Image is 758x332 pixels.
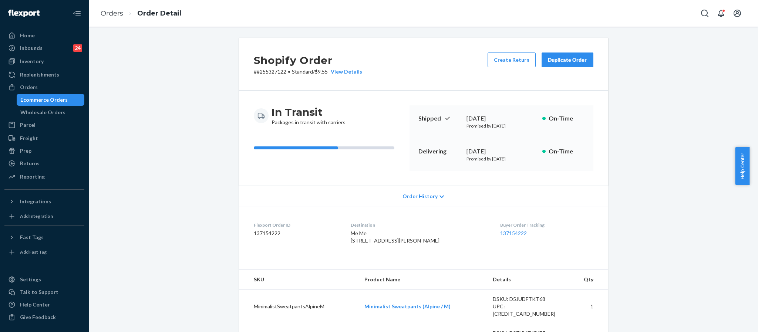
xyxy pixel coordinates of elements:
div: Prep [20,147,31,155]
a: Parcel [4,119,84,131]
button: Open Search Box [697,6,712,21]
div: Wholesale Orders [20,109,65,116]
button: Help Center [735,147,749,185]
h2: Shopify Order [254,52,362,68]
img: Flexport logo [8,10,40,17]
p: Promised by [DATE] [466,156,536,162]
a: Wholesale Orders [17,106,85,118]
a: Home [4,30,84,41]
span: • [288,68,290,75]
p: On-Time [549,114,584,123]
div: UPC: [CREDIT_CARD_NUMBER] [493,303,562,318]
div: Ecommerce Orders [20,96,68,104]
div: Inbounds [20,44,43,52]
div: Add Fast Tag [20,249,47,255]
div: [DATE] [466,147,536,156]
th: Product Name [358,270,487,289]
a: Returns [4,157,84,169]
button: Open notifications [714,6,728,21]
a: Inventory [4,55,84,67]
td: MinimalistSweatpantsAlpineM [239,289,359,324]
div: Talk to Support [20,288,58,296]
a: Orders [4,81,84,93]
div: Replenishments [20,71,59,78]
div: Orders [20,84,38,91]
div: Inventory [20,58,44,65]
span: Standard [292,68,313,75]
div: Fast Tags [20,234,44,241]
span: Me Me [STREET_ADDRESS][PERSON_NAME] [351,230,439,244]
a: Freight [4,132,84,144]
button: Talk to Support [4,286,84,298]
td: 1 [568,289,608,324]
a: Help Center [4,299,84,311]
button: View Details [328,68,362,75]
div: 24 [73,44,82,52]
a: Replenishments [4,69,84,81]
div: Freight [20,135,38,142]
div: Returns [20,160,40,167]
a: Inbounds24 [4,42,84,54]
a: Order Detail [137,9,181,17]
p: Delivering [418,147,461,156]
a: Orders [101,9,123,17]
div: Add Integration [20,213,53,219]
span: Order History [402,193,438,200]
a: Reporting [4,171,84,183]
button: Open account menu [730,6,745,21]
div: DSKU: D5JUDFTKT68 [493,295,562,303]
a: 137154222 [500,230,527,236]
a: Add Integration [4,210,84,222]
th: Qty [568,270,608,289]
p: # #255327122 / $9.55 [254,68,362,75]
div: Packages in transit with carriers [272,105,346,126]
div: Duplicate Order [548,56,587,64]
button: Integrations [4,196,84,207]
div: [DATE] [466,114,536,123]
th: Details [487,270,568,289]
a: Prep [4,145,84,157]
div: Give Feedback [20,314,56,321]
div: Settings [20,276,41,283]
button: Create Return [488,52,536,67]
div: Integrations [20,198,51,205]
a: Minimalist Sweatpants (Alpine / M) [364,303,451,309]
a: Add Fast Tag [4,246,84,258]
div: Help Center [20,301,50,308]
div: Home [20,32,35,39]
button: Duplicate Order [542,52,593,67]
h3: In Transit [272,105,346,119]
iframe: Opens a widget where you can chat to one of our agents [711,310,751,328]
button: Fast Tags [4,231,84,243]
p: On-Time [549,147,584,156]
dt: Flexport Order ID [254,222,339,228]
button: Close Navigation [70,6,84,21]
p: Shipped [418,114,461,123]
ol: breadcrumbs [95,3,187,24]
dt: Buyer Order Tracking [500,222,593,228]
a: Ecommerce Orders [17,94,85,106]
dd: 137154222 [254,230,339,237]
a: Settings [4,274,84,285]
button: Give Feedback [4,311,84,323]
div: Reporting [20,173,45,180]
div: Parcel [20,121,36,129]
dt: Destination [351,222,488,228]
th: SKU [239,270,359,289]
p: Promised by [DATE] [466,123,536,129]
